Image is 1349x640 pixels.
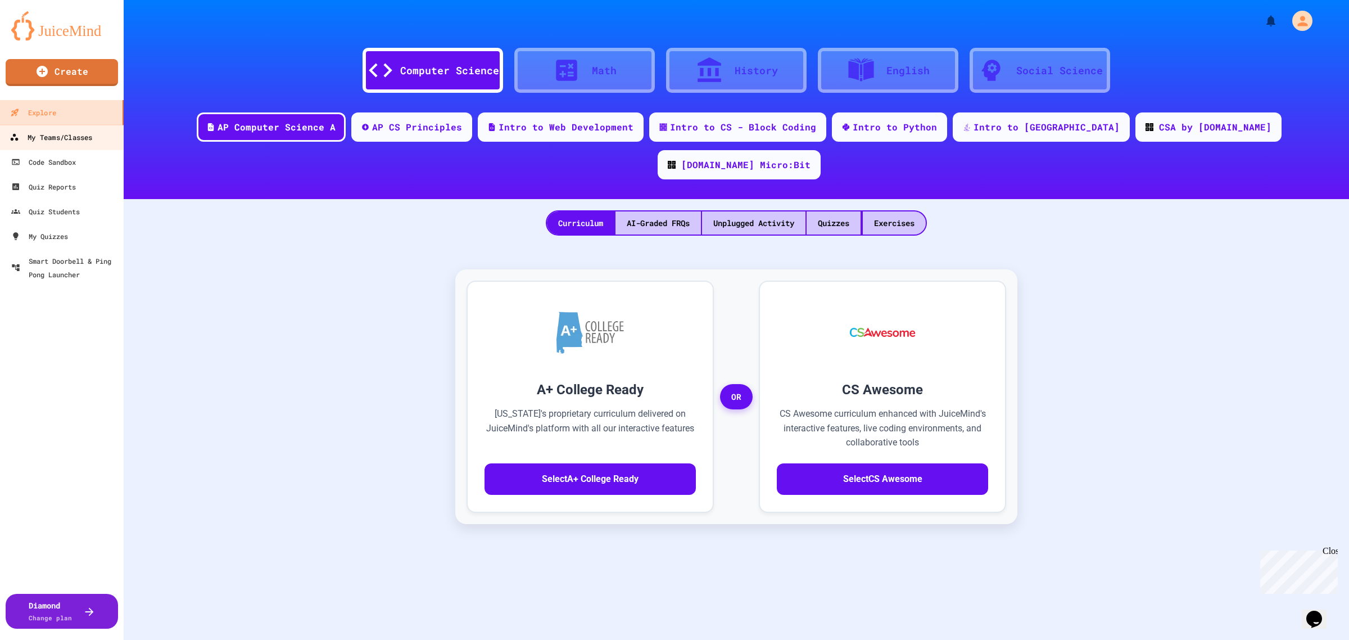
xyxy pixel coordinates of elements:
div: [DOMAIN_NAME] Micro:Bit [681,158,811,172]
a: Create [6,59,118,86]
iframe: chat widget [1256,546,1338,594]
div: Computer Science [400,63,499,78]
div: AI-Graded FRQs [615,211,701,235]
div: Quiz Students [11,205,80,218]
div: Code Sandbox [11,155,76,169]
div: Unplugged Activity [702,211,805,235]
div: Chat with us now!Close [4,4,78,71]
button: DiamondChange plan [6,594,118,629]
div: History [735,63,778,78]
img: A+ College Ready [556,312,624,354]
div: Quiz Reports [11,180,76,193]
p: [US_STATE]'s proprietary curriculum delivered on JuiceMind's platform with all our interactive fe... [485,407,696,450]
h3: CS Awesome [777,380,988,400]
img: CODE_logo_RGB.png [1146,123,1153,131]
img: logo-orange.svg [11,11,112,40]
div: Smart Doorbell & Ping Pong Launcher [11,254,119,281]
div: My Notifications [1243,11,1280,30]
div: My Teams/Classes [10,130,92,145]
div: Quizzes [807,211,861,235]
img: CODE_logo_RGB.png [668,161,676,169]
h3: A+ College Ready [485,380,696,400]
div: English [886,63,930,78]
div: Intro to Python [853,120,937,134]
img: CS Awesome [839,299,927,366]
span: Change plan [29,614,72,622]
div: Intro to [GEOGRAPHIC_DATA] [974,120,1120,134]
div: My Account [1280,8,1315,34]
iframe: chat widget [1302,595,1338,629]
div: Diamond [29,600,72,623]
div: Intro to CS - Block Coding [670,120,816,134]
p: CS Awesome curriculum enhanced with JuiceMind's interactive features, live coding environments, a... [777,407,988,450]
div: AP Computer Science A [218,120,336,134]
div: AP CS Principles [372,120,462,134]
div: Social Science [1016,63,1103,78]
div: Exercises [863,211,926,235]
div: Curriculum [547,211,614,235]
button: SelectA+ College Ready [485,463,696,495]
button: SelectCS Awesome [777,463,988,495]
div: Intro to Web Development [499,120,633,134]
div: My Quizzes [11,229,68,243]
div: Explore [10,106,56,119]
div: Math [592,63,617,78]
span: OR [720,384,753,410]
div: CSA by [DOMAIN_NAME] [1159,120,1271,134]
